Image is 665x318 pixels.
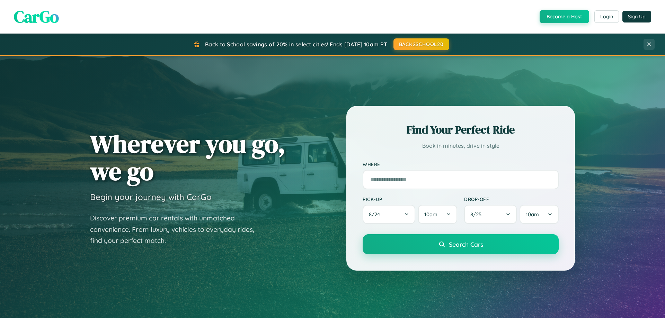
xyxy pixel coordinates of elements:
span: 10am [526,211,539,218]
span: Search Cars [449,240,483,248]
button: BACK2SCHOOL20 [393,38,449,50]
button: Sign Up [622,11,651,22]
button: 10am [418,205,457,224]
span: 8 / 24 [369,211,383,218]
label: Pick-up [363,196,457,202]
button: 8/24 [363,205,415,224]
span: CarGo [14,5,59,28]
span: 8 / 25 [470,211,485,218]
p: Discover premium car rentals with unmatched convenience. From luxury vehicles to everyday rides, ... [90,212,263,246]
span: 10am [424,211,437,218]
h3: Begin your journey with CarGo [90,192,212,202]
h2: Find Your Perfect Ride [363,122,559,137]
label: Drop-off [464,196,559,202]
p: Book in minutes, drive in style [363,141,559,151]
button: Login [594,10,619,23]
h1: Wherever you go, we go [90,130,285,185]
label: Where [363,161,559,167]
button: 10am [520,205,559,224]
button: Search Cars [363,234,559,254]
button: 8/25 [464,205,517,224]
button: Become a Host [540,10,589,23]
span: Back to School savings of 20% in select cities! Ends [DATE] 10am PT. [205,41,388,48]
